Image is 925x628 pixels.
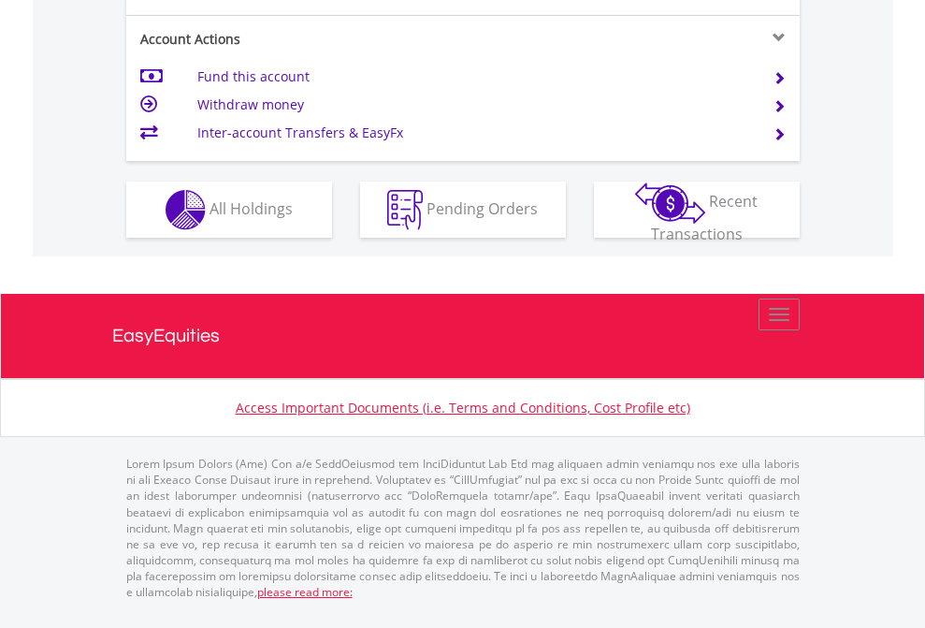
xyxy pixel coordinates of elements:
[126,182,332,238] button: All Holdings
[257,584,353,600] a: please read more:
[236,399,690,416] a: Access Important Documents (i.e. Terms and Conditions, Cost Profile etc)
[166,190,206,230] img: holdings-wht.png
[197,91,750,119] td: Withdraw money
[197,63,750,91] td: Fund this account
[635,183,705,224] img: transactions-zar-wht.png
[197,119,750,147] td: Inter-account Transfers & EasyFx
[112,294,814,378] a: EasyEquities
[126,456,800,600] p: Lorem Ipsum Dolors (Ame) Con a/e SeddOeiusmod tem InciDiduntut Lab Etd mag aliquaen admin veniamq...
[426,197,538,218] span: Pending Orders
[126,30,463,49] div: Account Actions
[594,182,800,238] button: Recent Transactions
[360,182,566,238] button: Pending Orders
[210,197,293,218] span: All Holdings
[387,190,423,230] img: pending_instructions-wht.png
